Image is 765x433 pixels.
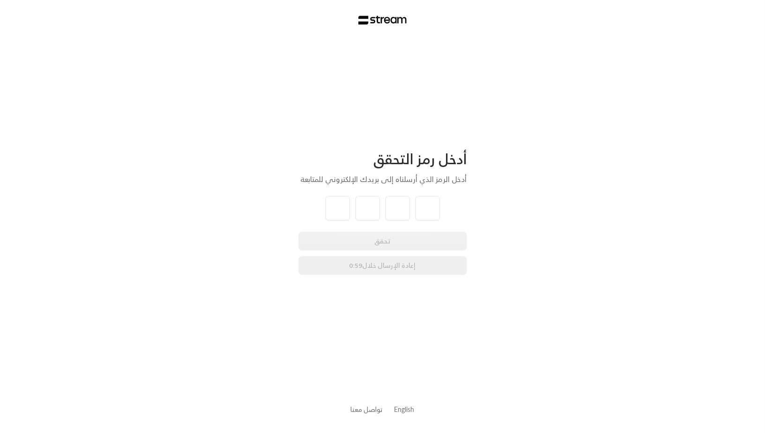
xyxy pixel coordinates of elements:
[394,401,415,418] a: English
[351,403,383,415] a: تواصل معنا
[358,15,407,25] img: Stream Logo
[351,404,383,414] button: تواصل معنا
[298,150,467,168] div: أدخل رمز التحقق
[298,174,467,185] div: أدخل الرمز الذي أرسلناه إلى بريدك الإلكتروني للمتابعة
